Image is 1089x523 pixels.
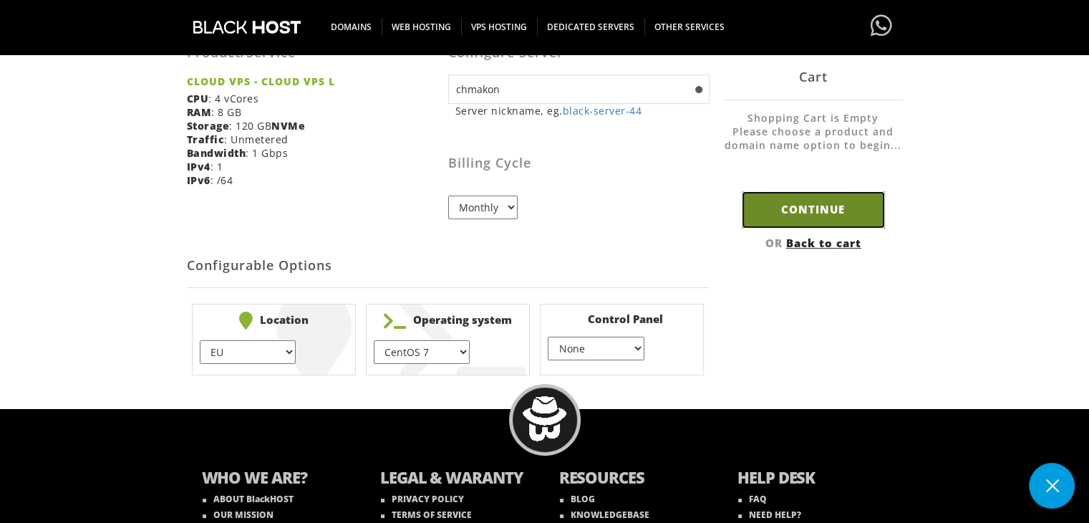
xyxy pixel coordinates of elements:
div: Cart [724,54,903,100]
b: NVMe [271,119,305,133]
b: CPU [187,92,209,105]
li: Shopping Cart is Empty Please choose a product and domain name option to begin... [724,111,903,166]
a: OUR MISSION [203,509,274,521]
a: black-server-44 [563,104,642,117]
b: Operating system [374,312,522,330]
span: VPS HOSTING [461,18,538,36]
div: : 4 vCores : 8 GB : 120 GB : Unmetered : 1 Gbps : 1 : /64 [187,24,448,198]
small: Server nickname, eg. [455,104,710,117]
input: Continue [742,191,885,228]
h3: Product/Service [187,46,437,60]
b: WHO WE ARE? [202,466,352,491]
b: RESOURCES [559,466,710,491]
b: Traffic [187,133,225,146]
h3: Configure Server [448,46,710,60]
a: BLOG [560,493,595,505]
a: FAQ [738,493,767,505]
a: PRIVACY POLICY [381,493,464,505]
select: } } } } } } } } } } } } } } } } } } } } } [374,340,470,364]
h3: Billing Cycle [448,156,710,171]
a: NEED HELP? [738,509,801,521]
strong: CLOUD VPS - CLOUD VPS L [187,75,437,88]
b: LEGAL & WARANTY [380,466,531,491]
b: IPv4 [187,160,210,173]
a: ABOUT BlackHOST [203,493,294,505]
b: Bandwidth [187,146,246,160]
b: Storage [187,119,230,133]
select: } } } } } } [200,340,296,364]
img: BlackHOST mascont, Blacky. [522,396,567,441]
span: WEB HOSTING [382,18,462,36]
div: OR [724,235,903,249]
a: Back to cart [786,235,861,249]
a: KNOWLEDGEBASE [560,509,649,521]
h2: Configurable Options [187,244,710,288]
b: Location [200,312,348,330]
b: RAM [187,105,212,119]
span: DOMAINS [321,18,382,36]
b: IPv6 [187,173,210,187]
a: TERMS OF SERVICE [381,509,472,521]
input: Hostname [448,75,710,104]
b: Control Panel [548,312,696,326]
b: HELP DESK [737,466,888,491]
span: DEDICATED SERVERS [537,18,645,36]
select: } } } } [548,337,644,360]
span: OTHER SERVICES [644,18,735,36]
